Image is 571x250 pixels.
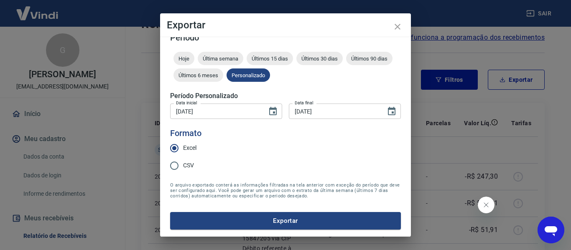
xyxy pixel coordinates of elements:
button: Choose date, selected date is 18 de ago de 2025 [383,103,400,120]
div: Últimos 15 dias [247,52,293,65]
button: close [387,17,408,37]
span: Últimos 15 dias [247,56,293,62]
button: Exportar [170,212,401,230]
div: Hoje [173,52,194,65]
div: Última semana [198,52,243,65]
label: Data final [295,100,314,106]
h5: Período Personalizado [170,92,401,100]
iframe: Fechar mensagem [478,197,495,213]
button: Choose date, selected date is 14 de ago de 2025 [265,103,281,120]
span: Última semana [198,56,243,62]
legend: Formato [170,127,201,139]
iframe: Botão para abrir a janela de mensagens [538,217,564,243]
span: Hoje [173,56,194,62]
h4: Exportar [167,20,404,30]
span: Excel [183,144,196,152]
div: Últimos 6 meses [173,68,223,82]
span: Últimos 6 meses [173,72,223,78]
span: Personalizado [227,72,270,78]
div: Últimos 90 dias [346,52,393,65]
span: Olá! Precisa de ajuda? [5,6,70,13]
span: CSV [183,161,194,170]
div: Últimos 30 dias [296,52,343,65]
h5: Período [170,33,401,42]
label: Data inicial [176,100,197,106]
div: Personalizado [227,68,270,82]
span: Últimos 90 dias [346,56,393,62]
span: Últimos 30 dias [296,56,343,62]
input: DD/MM/YYYY [170,104,261,119]
input: DD/MM/YYYY [289,104,380,119]
span: O arquivo exportado conterá as informações filtradas na tela anterior com exceção do período que ... [170,182,401,199]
